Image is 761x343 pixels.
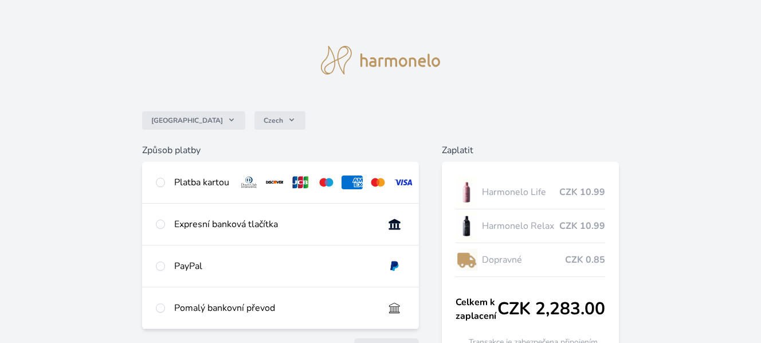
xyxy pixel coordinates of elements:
[254,111,305,130] button: Czech
[456,295,497,323] span: Celkem k zaplacení
[442,143,619,157] h6: Zaplatit
[456,212,477,240] img: CLEAN_RELAX_se_stinem_x-lo.jpg
[142,143,419,157] h6: Způsob platby
[482,253,565,267] span: Dopravné
[456,178,477,206] img: CLEAN_LIFE_se_stinem_x-lo.jpg
[456,245,477,274] img: delivery-lo.png
[151,116,223,125] span: [GEOGRAPHIC_DATA]
[393,176,414,189] img: visa.svg
[142,111,245,130] button: [GEOGRAPHIC_DATA]
[238,176,260,189] img: diners.svg
[482,219,559,233] span: Harmonelo Relax
[384,259,405,273] img: paypal.svg
[342,176,363,189] img: amex.svg
[174,301,375,315] div: Pomalý bankovní převod
[559,185,605,199] span: CZK 10.99
[174,217,375,231] div: Expresní banková tlačítka
[316,176,337,189] img: maestro.svg
[497,299,605,319] span: CZK 2,283.00
[321,46,440,75] img: logo.svg
[290,176,311,189] img: jcb.svg
[384,301,405,315] img: bankTransfer_IBAN.svg
[565,253,605,267] span: CZK 0.85
[384,217,405,231] img: onlineBanking_CZ.svg
[264,176,285,189] img: discover.svg
[174,259,375,273] div: PayPal
[264,116,283,125] span: Czech
[367,176,389,189] img: mc.svg
[482,185,559,199] span: Harmonelo Life
[559,219,605,233] span: CZK 10.99
[174,176,229,189] div: Platba kartou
